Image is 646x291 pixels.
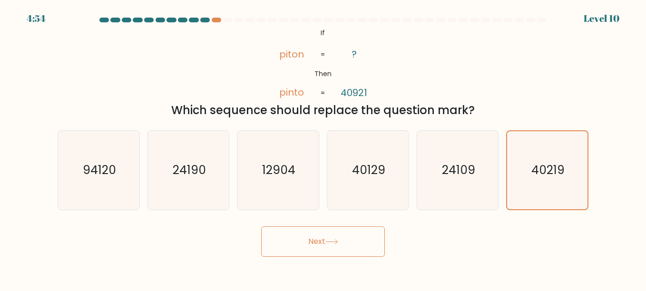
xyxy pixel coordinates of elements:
[531,162,565,178] text: 40219
[27,11,46,26] div: 4:54
[261,226,385,257] button: Next
[263,26,383,100] svg: @import url('[URL][DOMAIN_NAME]);
[321,28,325,38] tspan: If
[173,162,206,178] text: 24190
[321,88,325,97] tspan: =
[352,48,357,61] tspan: ?
[352,162,385,178] text: 40129
[262,162,295,178] text: 12904
[442,162,475,178] text: 24109
[584,11,619,26] div: Level 10
[279,86,304,99] tspan: pinto
[63,102,583,119] div: Which sequence should replace the question mark?
[314,69,332,79] tspan: Then
[321,49,325,59] tspan: =
[279,48,304,61] tspan: piton
[83,162,116,178] text: 94120
[341,86,368,99] tspan: 40921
